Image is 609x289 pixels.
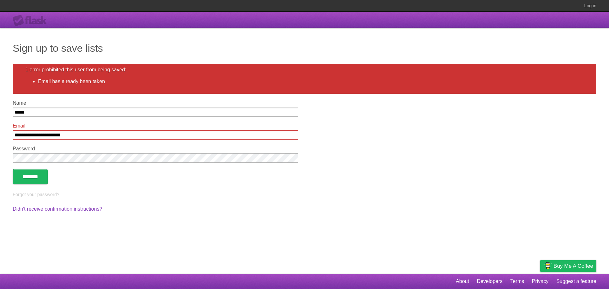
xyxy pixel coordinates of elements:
a: Privacy [532,275,548,287]
label: Email [13,123,298,129]
a: Developers [477,275,502,287]
a: Terms [510,275,524,287]
label: Password [13,146,298,152]
a: About [456,275,469,287]
img: Buy me a coffee [543,260,552,271]
a: Forgot your password? [13,192,59,197]
label: Name [13,100,298,106]
div: Flask [13,15,51,26]
a: Suggest a feature [556,275,596,287]
span: Buy me a coffee [553,260,593,272]
li: Email has already been taken [38,78,584,85]
h2: 1 error prohibited this user from being saved: [25,67,584,73]
h1: Sign up to save lists [13,41,596,56]
a: Didn't receive confirmation instructions? [13,206,102,212]
a: Buy me a coffee [540,260,596,272]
